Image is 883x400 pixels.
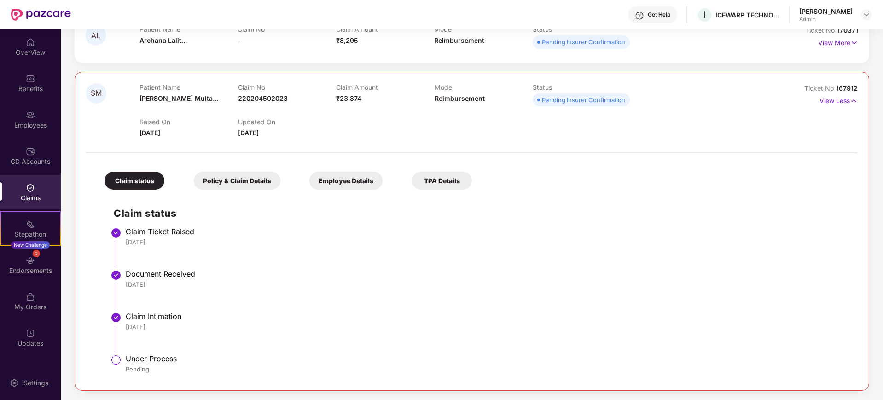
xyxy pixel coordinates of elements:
span: [DATE] [139,129,160,137]
img: svg+xml;base64,PHN2ZyBpZD0iU3RlcC1QZW5kaW5nLTMyeDMyIiB4bWxucz0iaHR0cDovL3d3dy53My5vcmcvMjAwMC9zdm... [110,354,122,365]
img: svg+xml;base64,PHN2ZyBpZD0iU3RlcC1Eb25lLTMyeDMyIiB4bWxucz0iaHR0cDovL3d3dy53My5vcmcvMjAwMC9zdmciIH... [110,312,122,323]
p: Claim No [238,83,336,91]
img: svg+xml;base64,PHN2ZyBpZD0iU3RlcC1Eb25lLTMyeDMyIiB4bWxucz0iaHR0cDovL3d3dy53My5vcmcvMjAwMC9zdmciIH... [110,227,122,238]
span: ₹8,295 [336,36,358,44]
span: Ticket No [804,84,836,92]
span: 167912 [836,84,858,92]
img: svg+xml;base64,PHN2ZyBpZD0iRHJvcGRvd24tMzJ4MzIiIHhtbG5zPSJodHRwOi8vd3d3LnczLm9yZy8yMDAwL3N2ZyIgd2... [863,11,870,18]
span: Reimbursement [435,94,485,102]
img: svg+xml;base64,PHN2ZyBpZD0iU3RlcC1Eb25lLTMyeDMyIiB4bWxucz0iaHR0cDovL3d3dy53My5vcmcvMjAwMC9zdmciIH... [110,270,122,281]
p: Claim Amount [336,83,434,91]
span: 220204502023 [238,94,288,102]
div: Document Received [126,269,848,278]
img: New Pazcare Logo [11,9,71,21]
div: Settings [21,378,51,388]
img: svg+xml;base64,PHN2ZyB4bWxucz0iaHR0cDovL3d3dy53My5vcmcvMjAwMC9zdmciIHdpZHRoPSIxNyIgaGVpZ2h0PSIxNy... [850,96,858,106]
div: Stepathon [1,230,60,239]
div: Pending [126,365,848,373]
span: ₹23,874 [336,94,361,102]
p: Status [533,83,631,91]
div: [DATE] [126,280,848,289]
span: [PERSON_NAME] Multa... [139,94,218,102]
div: Get Help [648,11,670,18]
div: Admin [799,16,853,23]
span: - [238,36,241,44]
div: TPA Details [412,172,472,190]
div: Under Process [126,354,848,363]
span: I [703,9,706,20]
span: Reimbursement [434,36,484,44]
div: Pending Insurer Confirmation [542,95,625,104]
span: Archana Lalit... [139,36,187,44]
img: svg+xml;base64,PHN2ZyBpZD0iSG9tZSIgeG1sbnM9Imh0dHA6Ly93d3cudzMub3JnLzIwMDAvc3ZnIiB3aWR0aD0iMjAiIG... [26,38,35,47]
span: 170371 [837,26,858,34]
img: svg+xml;base64,PHN2ZyB4bWxucz0iaHR0cDovL3d3dy53My5vcmcvMjAwMC9zdmciIHdpZHRoPSIyMSIgaGVpZ2h0PSIyMC... [26,220,35,229]
div: Claim Ticket Raised [126,227,848,236]
div: Claim Intimation [126,312,848,321]
div: New Challenge [11,241,50,249]
div: Employee Details [309,172,383,190]
div: Pending Insurer Confirmation [542,37,625,46]
div: ICEWARP TECHNOLOGIES PRIVATE LIMITED [715,11,780,19]
img: svg+xml;base64,PHN2ZyB4bWxucz0iaHR0cDovL3d3dy53My5vcmcvMjAwMC9zdmciIHdpZHRoPSIxNyIgaGVpZ2h0PSIxNy... [850,38,858,48]
img: svg+xml;base64,PHN2ZyBpZD0iSGVscC0zMngzMiIgeG1sbnM9Imh0dHA6Ly93d3cudzMub3JnLzIwMDAvc3ZnIiB3aWR0aD... [635,11,644,20]
div: [DATE] [126,323,848,331]
img: svg+xml;base64,PHN2ZyBpZD0iU2V0dGluZy0yMHgyMCIgeG1sbnM9Imh0dHA6Ly93d3cudzMub3JnLzIwMDAvc3ZnIiB3aW... [10,378,19,388]
span: [DATE] [238,129,259,137]
div: [PERSON_NAME] [799,7,853,16]
span: AL [91,32,100,40]
p: View More [818,35,858,48]
h2: Claim status [114,206,848,221]
img: svg+xml;base64,PHN2ZyBpZD0iRW1wbG95ZWVzIiB4bWxucz0iaHR0cDovL3d3dy53My5vcmcvMjAwMC9zdmciIHdpZHRoPS... [26,110,35,120]
img: svg+xml;base64,PHN2ZyBpZD0iQ0RfQWNjb3VudHMiIGRhdGEtbmFtZT0iQ0QgQWNjb3VudHMiIHhtbG5zPSJodHRwOi8vd3... [26,147,35,156]
div: [DATE] [126,238,848,246]
img: svg+xml;base64,PHN2ZyBpZD0iTXlfT3JkZXJzIiBkYXRhLW5hbWU9Ik15IE9yZGVycyIgeG1sbnM9Imh0dHA6Ly93d3cudz... [26,292,35,301]
p: Patient Name [139,83,238,91]
img: svg+xml;base64,PHN2ZyBpZD0iRW5kb3JzZW1lbnRzIiB4bWxucz0iaHR0cDovL3d3dy53My5vcmcvMjAwMC9zdmciIHdpZH... [26,256,35,265]
div: Claim status [105,172,164,190]
p: Updated On [238,118,336,126]
img: svg+xml;base64,PHN2ZyBpZD0iQmVuZWZpdHMiIHhtbG5zPSJodHRwOi8vd3d3LnczLm9yZy8yMDAwL3N2ZyIgd2lkdGg9Ij... [26,74,35,83]
p: Raised On [139,118,238,126]
span: SM [91,89,102,97]
img: svg+xml;base64,PHN2ZyBpZD0iVXBkYXRlZCIgeG1sbnM9Imh0dHA6Ly93d3cudzMub3JnLzIwMDAvc3ZnIiB3aWR0aD0iMj... [26,329,35,338]
div: 2 [33,250,40,257]
p: View Less [819,93,858,106]
span: Ticket No [805,26,837,34]
p: Mode [435,83,533,91]
div: Policy & Claim Details [194,172,280,190]
img: svg+xml;base64,PHN2ZyBpZD0iQ2xhaW0iIHhtbG5zPSJodHRwOi8vd3d3LnczLm9yZy8yMDAwL3N2ZyIgd2lkdGg9IjIwIi... [26,183,35,192]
